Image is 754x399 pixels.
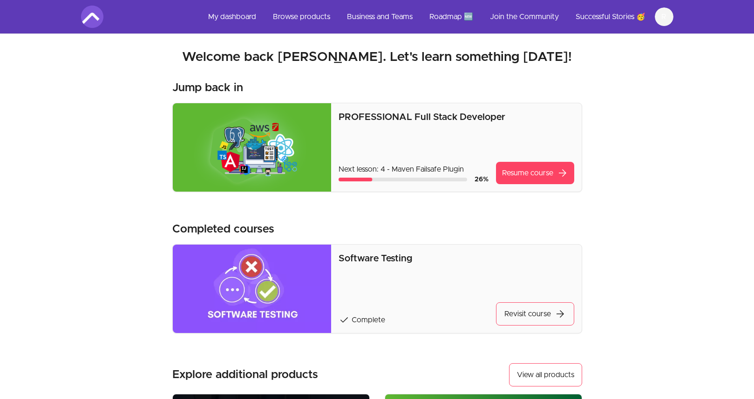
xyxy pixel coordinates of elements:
[352,316,385,324] span: Complete
[557,167,568,179] span: arrow_forward
[496,302,574,326] a: Revisit coursearrow_forward
[422,6,481,28] a: Roadmap 🆕
[339,111,574,124] p: PROFESSIONAL Full Stack Developer
[496,162,574,184] a: Resume coursearrow_forward
[340,6,420,28] a: Business and Teams
[509,363,582,386] button: View all products
[201,6,673,28] nav: Main
[339,252,574,265] p: Software Testing
[475,176,489,183] span: 26 %
[172,367,318,382] h3: Explore additional products
[339,314,350,326] span: check
[81,49,673,66] h2: Welcome back [PERSON_NAME]. Let's learn something [DATE]!
[173,103,332,192] img: Product image for PROFESSIONAL Full Stack Developer
[172,80,243,95] h3: Jump back in
[568,6,653,28] a: Successful Stories 🥳
[81,6,103,28] img: Amigoscode logo
[265,6,338,28] a: Browse products
[655,7,673,26] button: R
[339,178,467,181] div: Course progress
[555,308,566,319] span: arrow_forward
[173,245,332,333] img: Product image for Software Testing
[482,6,566,28] a: Join the Community
[339,164,488,175] p: Next lesson: 4 - Maven Failsafe Plugin
[172,222,274,237] h3: Completed courses
[201,6,264,28] a: My dashboard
